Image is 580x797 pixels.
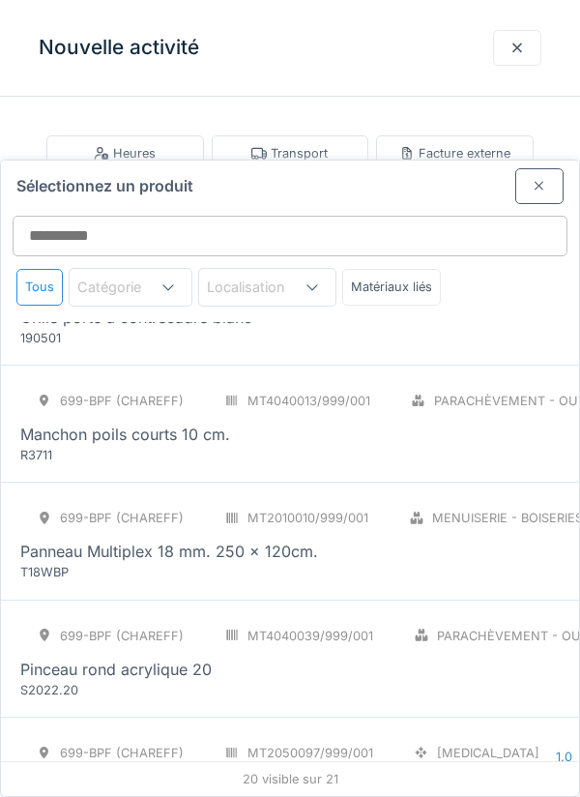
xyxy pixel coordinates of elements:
[247,509,368,527] div: MT2010010/999/001
[20,446,252,464] div: R3711
[77,277,168,298] div: Catégorie
[342,269,441,305] div: Matériaux liés
[20,329,252,347] div: 190501
[94,144,156,162] div: Heures
[251,144,328,162] div: Transport
[207,277,312,298] div: Localisation
[247,392,370,410] div: MT4040013/999/001
[247,744,373,762] div: MT2050097/999/001
[399,144,510,162] div: Facture externe
[1,761,579,796] div: 20 visible sur 21
[437,744,539,762] div: [MEDICAL_DATA]
[60,627,184,645] div: 699-BPF (CHAREFF)
[39,36,199,60] h3: Nouvelle activité
[16,269,63,305] div: Tous
[20,423,230,446] div: Manchon poils courts 10 cm.
[20,563,252,581] div: T18WBP
[247,627,373,645] div: MT4040039/999/001
[1,161,579,204] div: Sélectionnez un produit
[60,392,184,410] div: 699-BPF (CHAREFF)
[20,658,212,681] div: Pinceau rond acrylique 20
[60,509,184,527] div: 699-BPF (CHAREFF)
[20,681,252,699] div: S2022.20
[20,540,318,563] div: Panneau Multiplex 18 mm. 250 x 120cm.
[60,744,184,762] div: 699-BPF (CHAREFF)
